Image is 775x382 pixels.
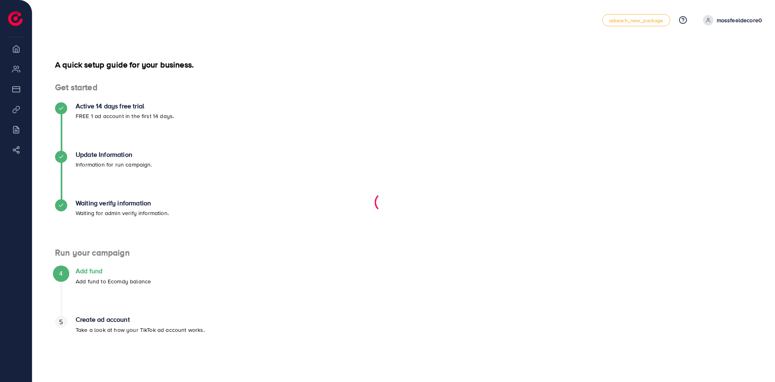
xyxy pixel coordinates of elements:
h4: Create ad account [76,316,205,323]
span: 4 [59,269,63,278]
p: Information for run campaign. [76,160,152,169]
img: logo [8,11,23,26]
h4: Add fund [76,267,151,275]
p: Add fund to Ecomdy balance [76,276,151,286]
a: adreach_new_package [602,14,670,26]
li: Update Information [45,151,215,199]
p: mossfeeldecore0 [717,15,762,25]
a: mossfeeldecore0 [700,15,762,25]
h4: Active 14 days free trial [76,102,174,110]
li: Waiting verify information [45,199,215,248]
span: adreach_new_package [609,18,663,23]
h4: Waiting verify information [76,199,169,207]
h4: Get started [45,82,215,93]
p: FREE 1 ad account in the first 14 days. [76,111,174,121]
p: Waiting for admin verify information. [76,208,169,218]
h4: Run your campaign [45,248,215,258]
li: Create ad account [45,316,215,364]
span: 5 [59,317,63,327]
h4: Update Information [76,151,152,158]
p: Take a look at how your TikTok ad account works. [76,325,205,335]
h4: A quick setup guide for your business. [45,60,215,70]
li: Active 14 days free trial [45,102,215,151]
li: Add fund [45,267,215,316]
